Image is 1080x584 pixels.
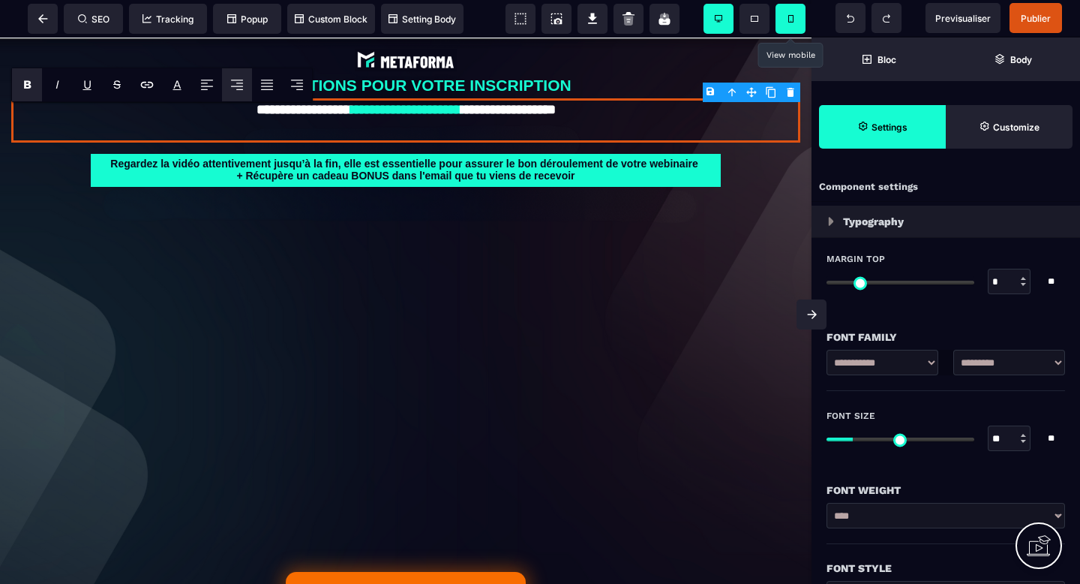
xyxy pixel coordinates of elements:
strong: Customize [993,122,1039,133]
span: Font Size [826,410,875,422]
span: Setting Body [388,14,456,25]
s: S [113,77,121,92]
div: Font Family [826,328,1065,346]
b: B [23,77,31,92]
span: Preview [925,3,1000,33]
span: Strike-through [102,68,132,101]
span: Link [132,68,162,101]
span: Italic [42,68,72,101]
strong: Settings [871,122,907,133]
img: loading [828,217,834,226]
span: Align Justify [252,68,282,101]
span: Tracking [142,14,193,25]
div: Font Weight [826,481,1065,499]
span: Previsualiser [935,13,991,24]
span: SEO [78,14,109,25]
span: Underline [72,68,102,101]
span: Margin Top [826,253,885,265]
span: Screenshot [541,4,571,34]
span: Open Layer Manager [946,38,1080,81]
span: Custom Block [295,14,367,25]
span: Settings [819,105,946,149]
span: Align Center [222,68,252,101]
span: Align Right [282,68,312,101]
label: Font color [173,77,181,92]
span: Popup [227,14,268,25]
strong: Body [1010,54,1032,65]
span: View components [505,4,535,34]
i: I [55,77,59,92]
p: Typography [843,212,904,230]
strong: Bloc [877,54,896,65]
div: Font Style [826,559,1065,577]
text: FÉLICITATIONS POUR VOTRE INSCRIPTION [11,37,800,61]
span: Open Style Manager [946,105,1072,149]
u: U [83,77,91,92]
p: A [173,77,181,92]
div: Component settings [811,173,1080,202]
img: abe9e435164421cb06e33ef15842a39e_e5ef653356713f0d7dd3797ab850248d_Capture_d%E2%80%99e%CC%81cran_2... [355,11,457,34]
span: Open Blocks [811,38,946,81]
span: Align Left [192,68,222,101]
text: Regardez la vidéo attentivement jusqu’à la fin, elle est essentielle pour assurer le bon déroulem... [91,116,721,148]
span: Publier [1021,13,1051,24]
span: Bold [12,68,42,101]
